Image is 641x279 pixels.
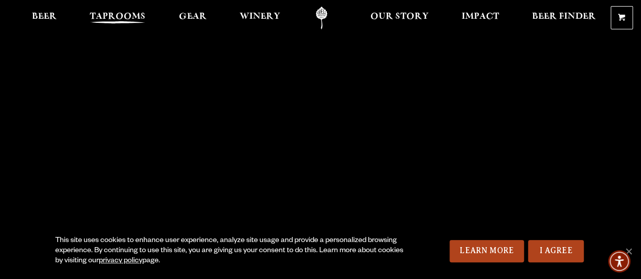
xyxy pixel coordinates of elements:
[32,13,57,21] span: Beer
[449,240,524,262] a: Learn More
[303,7,341,29] a: Odell Home
[528,240,584,262] a: I Agree
[233,7,287,29] a: Winery
[240,13,280,21] span: Winery
[364,7,435,29] a: Our Story
[608,250,630,272] div: Accessibility Menu
[525,7,602,29] a: Beer Finder
[179,13,207,21] span: Gear
[90,13,145,21] span: Taprooms
[532,13,596,21] span: Beer Finder
[172,7,213,29] a: Gear
[25,7,63,29] a: Beer
[83,7,152,29] a: Taprooms
[370,13,429,21] span: Our Story
[455,7,506,29] a: Impact
[99,257,142,265] a: privacy policy
[55,236,409,266] div: This site uses cookies to enhance user experience, analyze site usage and provide a personalized ...
[462,13,499,21] span: Impact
